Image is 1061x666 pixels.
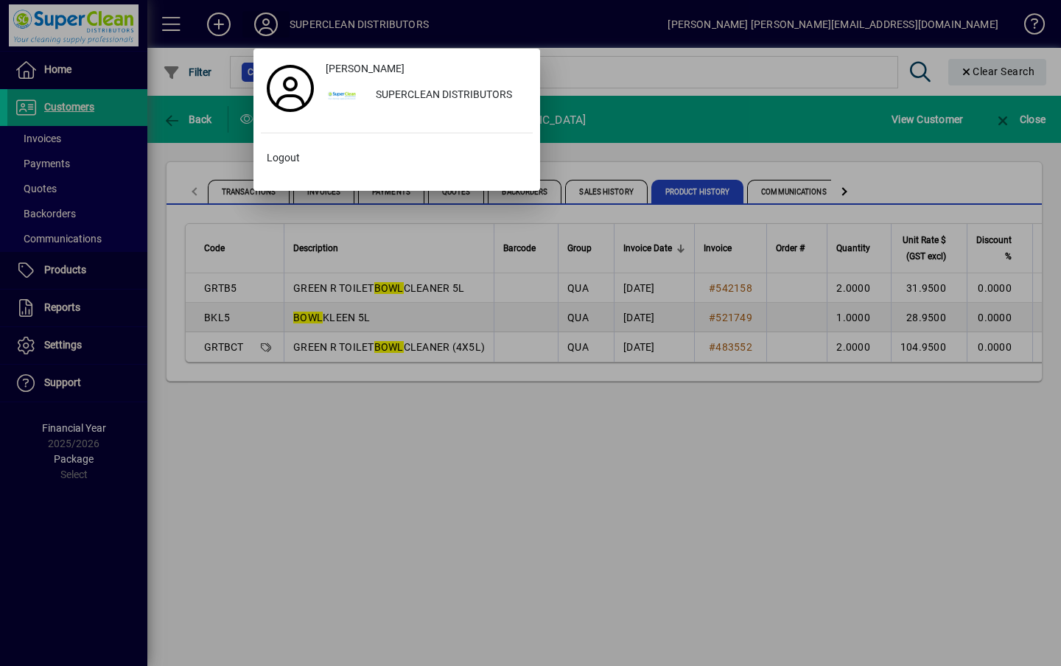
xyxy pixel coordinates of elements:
[267,150,300,166] span: Logout
[364,83,533,109] div: SUPERCLEAN DISTRIBUTORS
[320,83,533,109] button: SUPERCLEAN DISTRIBUTORS
[326,61,405,77] span: [PERSON_NAME]
[261,145,533,172] button: Logout
[261,75,320,102] a: Profile
[320,56,533,83] a: [PERSON_NAME]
